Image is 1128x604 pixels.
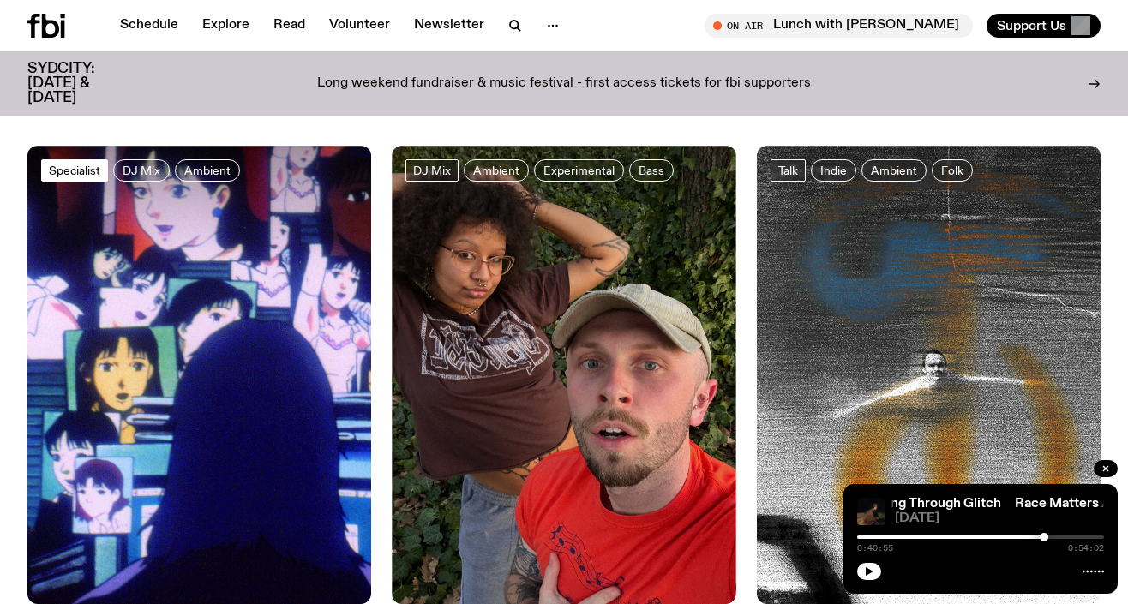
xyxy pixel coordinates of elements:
img: Fetle crouches in a park at night. They are wearing a long brown garment and looking solemnly int... [857,498,885,525]
span: DJ Mix [123,164,160,176]
a: Schedule [110,14,189,38]
a: Newsletter [404,14,495,38]
span: [DATE] [895,512,1104,525]
a: Volunteer [319,14,400,38]
span: Indie [820,164,847,176]
a: Race Matters / Listening Through Glitch [753,497,1001,511]
a: DJ Mix [113,159,170,182]
a: Ambient [464,159,529,182]
a: Experimental [534,159,624,182]
span: Folk [941,164,963,176]
a: Explore [192,14,260,38]
a: Bass [629,159,674,182]
a: Talk [771,159,806,182]
span: Bass [639,164,664,176]
button: Support Us [987,14,1101,38]
a: Ambient [861,159,927,182]
a: Indie [811,159,856,182]
span: Ambient [184,164,231,176]
span: 0:40:55 [857,544,893,553]
h3: SYDCITY: [DATE] & [DATE] [27,62,137,105]
span: Ambient [871,164,917,176]
span: Support Us [997,18,1066,33]
span: Experimental [543,164,615,176]
span: DJ Mix [413,164,451,176]
img: An arty glitched black and white photo of Liam treading water in a creek or river. [757,146,1101,604]
span: Specialist [49,164,100,176]
button: On AirLunch with [PERSON_NAME] [705,14,973,38]
p: Long weekend fundraiser & music festival - first access tickets for fbi supporters [317,76,811,92]
a: Read [263,14,315,38]
a: Specialist [41,159,108,182]
span: Ambient [473,164,519,176]
span: Talk [778,164,798,176]
span: 0:54:02 [1068,544,1104,553]
a: Folk [932,159,973,182]
a: Ambient [175,159,240,182]
a: DJ Mix [405,159,459,182]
